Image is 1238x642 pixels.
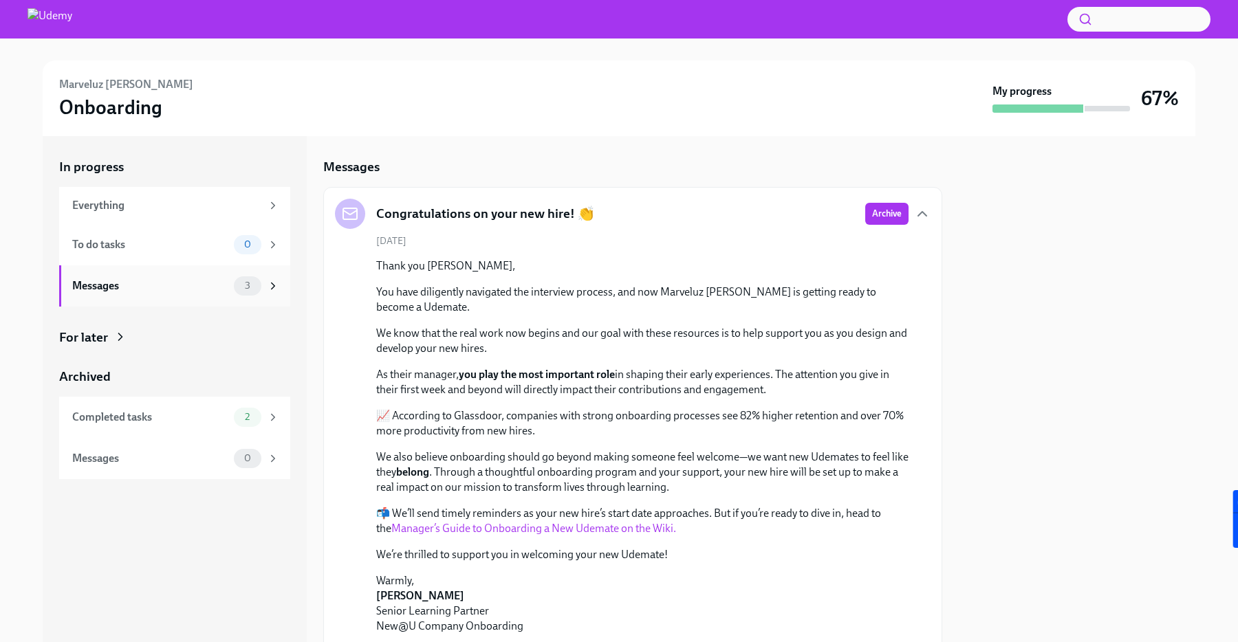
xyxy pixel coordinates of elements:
[376,285,909,315] p: You have diligently navigated the interview process, and now Marveluz [PERSON_NAME] is getting re...
[237,412,258,422] span: 2
[59,438,290,479] a: Messages0
[376,367,909,397] p: As their manager, in shaping their early experiences. The attention you give in their first week ...
[323,158,380,176] h5: Messages
[376,450,909,495] p: We also believe onboarding should go beyond making someone feel welcome—we want new Udemates to f...
[59,77,193,92] h6: Marveluz [PERSON_NAME]
[59,158,290,176] a: In progress
[376,573,909,634] p: Warmly, Senior Learning Partner New@U Company Onboarding
[376,589,464,602] strong: [PERSON_NAME]
[376,506,909,536] p: 📬 We’ll send timely reminders as your new hire’s start date approaches. But if you’re ready to di...
[992,84,1052,99] strong: My progress
[72,278,228,294] div: Messages
[72,198,261,213] div: Everything
[391,522,676,535] a: Manager’s Guide to Onboarding a New Udemate on the Wiki.
[865,203,909,225] button: Archive
[72,237,228,252] div: To do tasks
[396,465,429,478] strong: belong
[59,329,108,346] div: For later
[28,8,72,30] img: Udemy
[59,368,290,386] a: Archived
[872,207,902,221] span: Archive
[376,547,909,562] p: We’re thrilled to support you in welcoming your new Udemate!
[72,451,228,466] div: Messages
[59,329,290,346] a: For later
[236,453,259,463] span: 0
[59,397,290,438] a: Completed tasks2
[59,265,290,307] a: Messages3
[376,234,406,247] span: [DATE]
[1141,86,1179,111] h3: 67%
[237,280,259,291] span: 3
[59,224,290,265] a: To do tasks0
[376,326,909,356] p: We know that the real work now begins and our goal with these resources is to help support you as...
[72,410,228,425] div: Completed tasks
[236,239,259,250] span: 0
[376,258,909,274] p: Thank you [PERSON_NAME],
[59,187,290,224] a: Everything
[459,368,615,381] strong: you play the most important role
[59,95,162,120] h3: Onboarding
[376,205,594,223] h5: Congratulations on your new hire! 👏
[376,408,909,439] p: 📈 According to Glassdoor, companies with strong onboarding processes see 82% higher retention and...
